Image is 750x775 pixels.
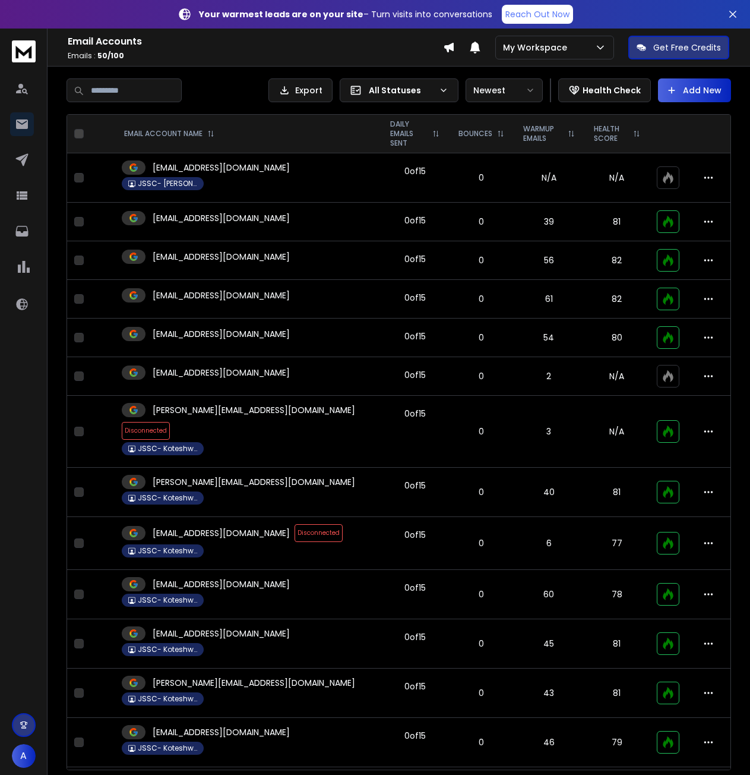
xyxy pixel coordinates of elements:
[514,517,584,570] td: 6
[404,330,426,342] div: 0 of 15
[124,129,214,138] div: EMAIL ACCOUNT NAME
[591,426,643,437] p: N/A
[153,162,290,174] p: [EMAIL_ADDRESS][DOMAIN_NAME]
[68,34,443,49] h1: Email Accounts
[153,476,355,488] p: [PERSON_NAME][EMAIL_ADDRESS][DOMAIN_NAME]
[594,124,628,143] p: HEALTH SCORE
[268,78,333,102] button: Export
[584,319,650,357] td: 80
[591,172,643,184] p: N/A
[153,251,290,263] p: [EMAIL_ADDRESS][DOMAIN_NAME]
[514,619,584,669] td: 45
[505,8,569,20] p: Reach Out Now
[199,8,363,20] strong: Your warmest leads are on your site
[153,628,290,639] p: [EMAIL_ADDRESS][DOMAIN_NAME]
[138,645,197,654] p: JSSC- Koteshwar, [GEOGRAPHIC_DATA], Harshavardhana, [PERSON_NAME][GEOGRAPHIC_DATA]
[514,241,584,280] td: 56
[558,78,651,102] button: Health Check
[514,357,584,396] td: 2
[584,570,650,619] td: 78
[12,744,36,768] button: A
[514,669,584,718] td: 43
[404,215,426,226] div: 0 of 15
[404,529,426,541] div: 0 of 15
[153,578,290,590] p: [EMAIL_ADDRESS][DOMAIN_NAME]
[456,254,507,266] p: 0
[584,241,650,280] td: 82
[514,468,584,517] td: 40
[295,524,343,542] span: Disconnected
[514,718,584,767] td: 46
[138,546,197,556] p: JSSC- Koteshwar, [GEOGRAPHIC_DATA], Harshavardhana, [PERSON_NAME][GEOGRAPHIC_DATA]
[584,718,650,767] td: 79
[658,78,731,102] button: Add New
[456,486,507,498] p: 0
[456,638,507,650] p: 0
[199,8,492,20] p: – Turn visits into conversations
[12,40,36,62] img: logo
[97,51,124,61] span: 50 / 100
[153,404,355,416] p: [PERSON_NAME][EMAIL_ADDRESS][DOMAIN_NAME]
[153,289,290,301] p: [EMAIL_ADDRESS][DOMAIN_NAME]
[584,669,650,718] td: 81
[456,426,507,437] p: 0
[404,631,426,643] div: 0 of 15
[653,42,721,53] p: Get Free Credits
[456,216,507,228] p: 0
[584,203,650,241] td: 81
[404,253,426,265] div: 0 of 15
[138,744,197,753] p: JSSC- Koteshwar, [GEOGRAPHIC_DATA], Harshavardhana, [PERSON_NAME][GEOGRAPHIC_DATA]
[503,42,572,53] p: My Workspace
[456,537,507,549] p: 0
[514,203,584,241] td: 39
[456,293,507,305] p: 0
[583,84,641,96] p: Health Check
[369,84,434,96] p: All Statuses
[456,370,507,382] p: 0
[153,677,355,689] p: [PERSON_NAME][EMAIL_ADDRESS][DOMAIN_NAME]
[153,328,290,340] p: [EMAIL_ADDRESS][DOMAIN_NAME]
[628,36,729,59] button: Get Free Credits
[153,726,290,738] p: [EMAIL_ADDRESS][DOMAIN_NAME]
[456,332,507,344] p: 0
[456,736,507,748] p: 0
[153,212,290,224] p: [EMAIL_ADDRESS][DOMAIN_NAME]
[138,493,197,503] p: JSSC- Koteshwar, [GEOGRAPHIC_DATA], Harshavardhana, [PERSON_NAME][GEOGRAPHIC_DATA]
[458,129,492,138] p: BOUNCES
[466,78,543,102] button: Newest
[514,396,584,468] td: 3
[404,582,426,594] div: 0 of 15
[514,280,584,319] td: 61
[502,5,573,24] a: Reach Out Now
[584,517,650,570] td: 77
[514,153,584,203] td: N/A
[584,619,650,669] td: 81
[404,369,426,381] div: 0 of 15
[514,319,584,357] td: 54
[390,119,428,148] p: DAILY EMAILS SENT
[584,468,650,517] td: 81
[153,527,290,539] p: [EMAIL_ADDRESS][DOMAIN_NAME]
[404,730,426,742] div: 0 of 15
[584,280,650,319] td: 82
[122,422,170,440] span: Disconnected
[404,681,426,692] div: 0 of 15
[138,179,197,188] p: JSSC- [PERSON_NAME], [PERSON_NAME], [PERSON_NAME], [PERSON_NAME], [PERSON_NAME]
[404,292,426,304] div: 0 of 15
[591,370,643,382] p: N/A
[404,480,426,492] div: 0 of 15
[404,165,426,177] div: 0 of 15
[456,172,507,184] p: 0
[456,588,507,600] p: 0
[153,367,290,379] p: [EMAIL_ADDRESS][DOMAIN_NAME]
[138,596,197,605] p: JSSC- Koteshwar, [GEOGRAPHIC_DATA], Harshavardhana, [PERSON_NAME][GEOGRAPHIC_DATA]
[138,444,197,453] p: JSSC- Koteshwar, [GEOGRAPHIC_DATA], Harshavardhana, [PERSON_NAME][GEOGRAPHIC_DATA]
[514,570,584,619] td: 60
[404,408,426,420] div: 0 of 15
[68,51,443,61] p: Emails :
[523,124,563,143] p: WARMUP EMAILS
[456,687,507,699] p: 0
[138,694,197,704] p: JSSC- Koteshwar, [GEOGRAPHIC_DATA], Harshavardhana, [PERSON_NAME][GEOGRAPHIC_DATA]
